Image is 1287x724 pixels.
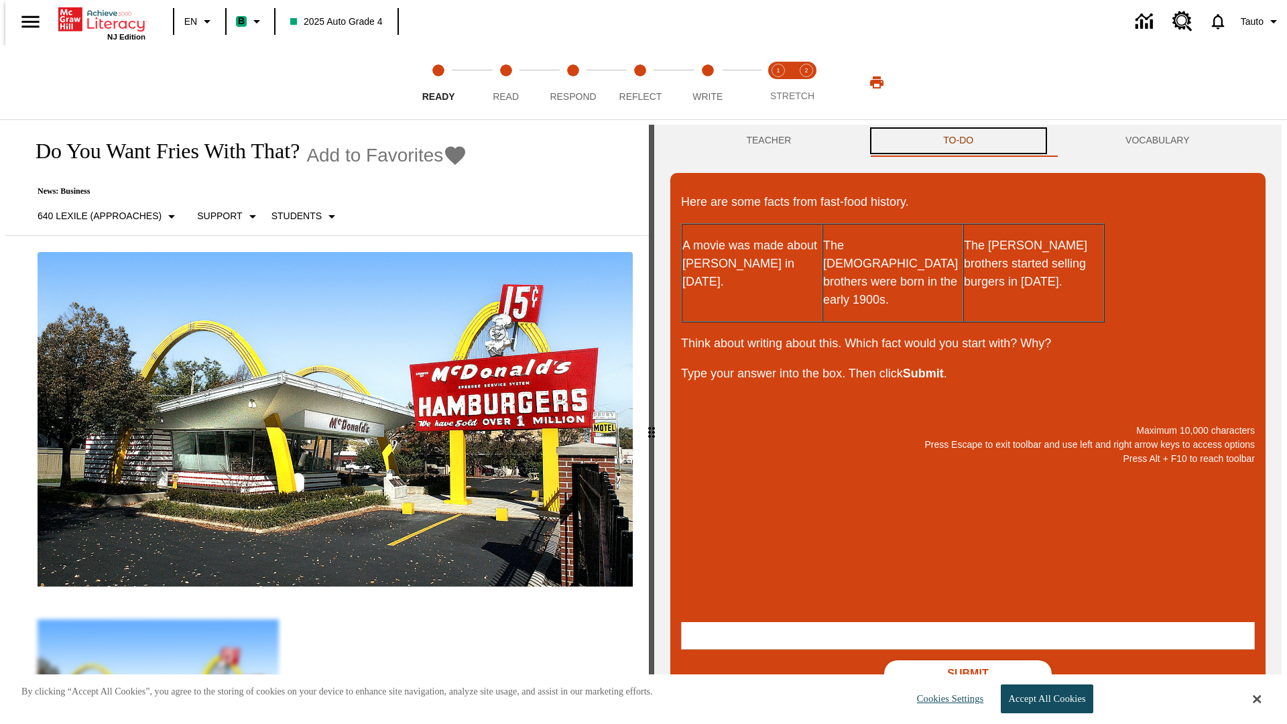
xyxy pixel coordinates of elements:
button: Close [1253,693,1261,705]
p: Maximum 10,000 characters [681,424,1255,438]
div: reading [5,125,649,717]
h1: Do You Want Fries With That? [21,139,300,164]
button: Select Lexile, 640 Lexile (Approaches) [32,204,185,229]
img: One of the first McDonald's stores, with the iconic red sign and golden arches. [38,252,633,587]
span: EN [184,15,197,29]
span: Respond [550,91,596,102]
div: Home [58,5,145,41]
p: By clicking “Accept All Cookies”, you agree to the storing of cookies on your device to enhance s... [21,685,653,699]
button: Respond step 3 of 5 [534,46,612,119]
p: Support [197,209,242,223]
button: Print [855,70,898,95]
button: Ready step 1 of 5 [400,46,477,119]
p: Here are some facts from fast-food history. [681,193,1255,211]
span: Tauto [1241,15,1264,29]
button: VOCABULARY [1050,125,1266,157]
span: Read [493,91,519,102]
div: activity [654,125,1282,724]
button: Cookies Settings [905,685,989,713]
button: Add to Favorites - Do You Want Fries With That? [306,143,467,167]
span: 2025 Auto Grade 4 [290,15,383,29]
strong: Submit [903,367,944,380]
button: Accept All Cookies [1001,684,1093,713]
button: Scaffolds, Support [192,204,265,229]
div: Instructional Panel Tabs [670,125,1266,157]
button: Open side menu [11,2,50,42]
span: Ready [422,91,455,102]
p: Press Escape to exit toolbar and use left and right arrow keys to access options [681,438,1255,452]
text: 1 [776,67,780,74]
a: Resource Center, Will open in new tab [1164,3,1201,40]
p: Think about writing about this. Which fact would you start with? Why? [681,335,1255,353]
span: Reflect [619,91,662,102]
button: Write step 5 of 5 [669,46,747,119]
span: NJ Edition [107,33,145,41]
button: Read step 2 of 5 [467,46,544,119]
p: A movie was made about [PERSON_NAME] in [DATE]. [682,237,822,291]
p: The [PERSON_NAME] brothers started selling burgers in [DATE]. [964,237,1103,291]
a: Data Center [1127,3,1164,40]
button: Stretch Respond step 2 of 2 [787,46,826,119]
body: Maximum 10,000 characters Press Escape to exit toolbar and use left and right arrow keys to acces... [5,11,196,23]
p: News: Business [21,186,467,196]
button: Select Student [266,204,345,229]
button: Profile/Settings [1235,9,1287,34]
div: Press Enter or Spacebar and then press right and left arrow keys to move the slider [649,125,654,724]
p: The [DEMOGRAPHIC_DATA] brothers were born in the early 1900s. [823,237,963,309]
button: Boost Class color is mint green. Change class color [231,9,270,34]
p: Students [271,209,322,223]
button: Language: EN, Select a language [178,9,221,34]
text: 2 [804,67,808,74]
a: Notifications [1201,4,1235,39]
p: Press Alt + F10 to reach toolbar [681,452,1255,466]
button: Reflect step 4 of 5 [601,46,679,119]
button: Submit [884,660,1052,687]
p: 640 Lexile (Approaches) [38,209,162,223]
button: TO-DO [867,125,1050,157]
span: B [238,13,245,29]
span: Add to Favorites [306,145,443,166]
button: Stretch Read step 1 of 2 [759,46,798,119]
span: Write [692,91,723,102]
span: STRETCH [770,90,814,101]
button: Teacher [670,125,867,157]
p: Type your answer into the box. Then click . [681,365,1255,383]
